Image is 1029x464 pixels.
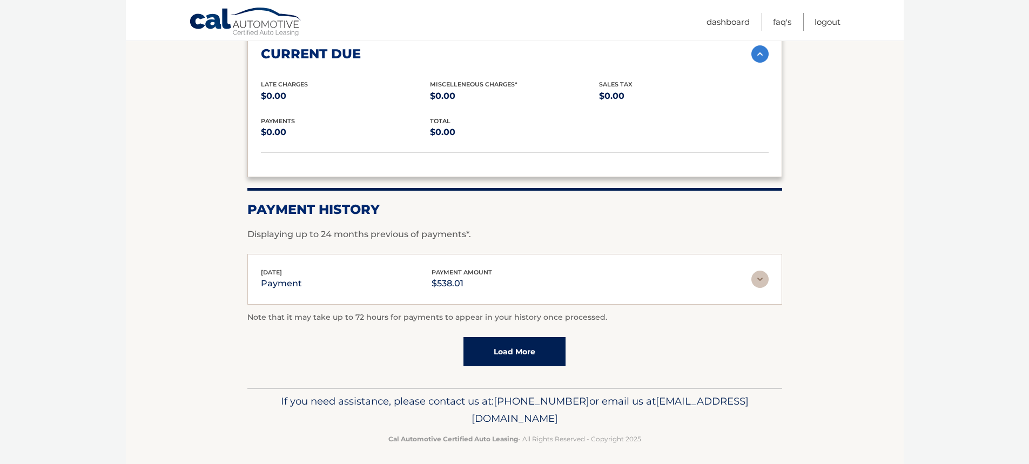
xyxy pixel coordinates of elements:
[247,311,782,324] p: Note that it may take up to 72 hours for payments to appear in your history once processed.
[599,89,768,104] p: $0.00
[472,395,749,425] span: [EMAIL_ADDRESS][DOMAIN_NAME]
[815,13,840,31] a: Logout
[430,125,599,140] p: $0.00
[432,268,492,276] span: payment amount
[261,125,430,140] p: $0.00
[432,276,492,291] p: $538.01
[261,89,430,104] p: $0.00
[254,433,775,445] p: - All Rights Reserved - Copyright 2025
[247,228,782,241] p: Displaying up to 24 months previous of payments*.
[247,201,782,218] h2: Payment History
[707,13,750,31] a: Dashboard
[189,7,302,38] a: Cal Automotive
[261,80,308,88] span: Late Charges
[261,276,302,291] p: payment
[430,89,599,104] p: $0.00
[751,45,769,63] img: accordion-active.svg
[261,117,295,125] span: payments
[773,13,791,31] a: FAQ's
[494,395,589,407] span: [PHONE_NUMBER]
[254,393,775,427] p: If you need assistance, please contact us at: or email us at
[599,80,633,88] span: Sales Tax
[430,117,450,125] span: total
[261,268,282,276] span: [DATE]
[261,46,361,62] h2: current due
[388,435,518,443] strong: Cal Automotive Certified Auto Leasing
[463,337,566,366] a: Load More
[430,80,517,88] span: Miscelleneous Charges*
[751,271,769,288] img: accordion-rest.svg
